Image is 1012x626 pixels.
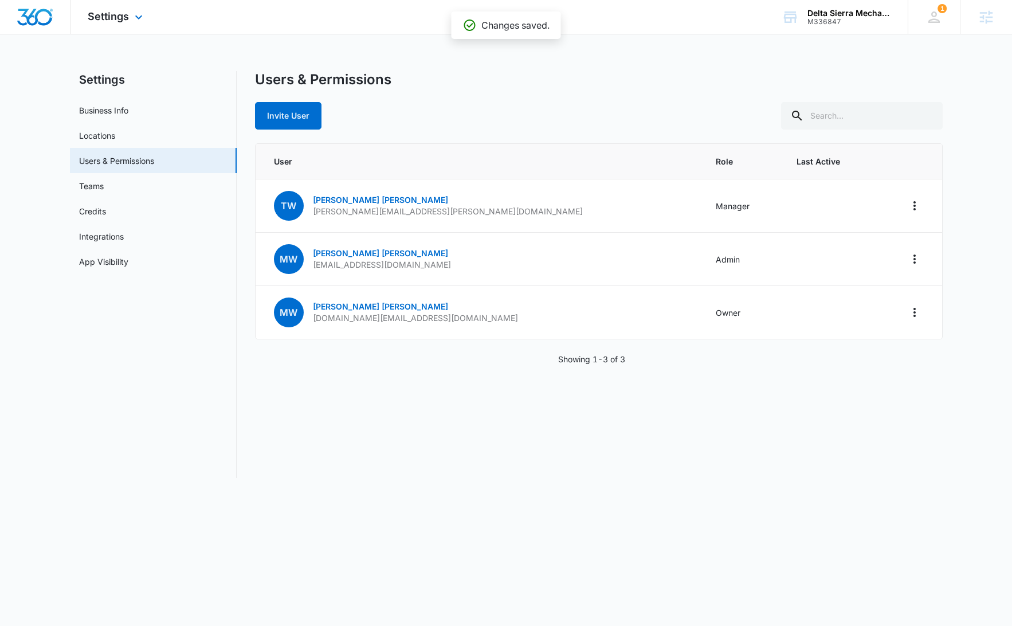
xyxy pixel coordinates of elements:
span: TW [274,191,304,221]
div: notifications count [938,4,947,13]
a: [PERSON_NAME] [PERSON_NAME] [313,195,448,205]
h1: Users & Permissions [255,71,391,88]
span: Last Active [797,155,862,167]
td: Manager [702,179,782,233]
input: Search... [781,102,943,130]
a: MW [274,255,304,264]
a: MW [274,308,304,318]
p: [PERSON_NAME][EMAIL_ADDRESS][PERSON_NAME][DOMAIN_NAME] [313,206,583,217]
span: User [274,155,689,167]
div: account name [807,9,891,18]
a: Invite User [255,111,321,120]
span: 1 [938,4,947,13]
span: Settings [88,10,129,22]
a: TW [274,201,304,211]
td: Admin [702,233,782,286]
a: Locations [79,130,115,142]
a: [PERSON_NAME] [PERSON_NAME] [313,248,448,258]
span: MW [274,244,304,274]
div: account id [807,18,891,26]
button: Actions [905,303,924,322]
p: [DOMAIN_NAME][EMAIL_ADDRESS][DOMAIN_NAME] [313,312,518,324]
a: [PERSON_NAME] [PERSON_NAME] [313,302,448,311]
span: MW [274,298,304,327]
p: Showing 1-3 of 3 [558,353,625,365]
h2: Settings [70,71,237,88]
p: Changes saved. [481,18,550,32]
p: [EMAIL_ADDRESS][DOMAIN_NAME] [313,259,451,271]
a: Teams [79,180,104,192]
a: Integrations [79,230,124,242]
a: Credits [79,205,106,217]
a: Users & Permissions [79,155,154,167]
button: Invite User [255,102,321,130]
td: Owner [702,286,782,339]
a: App Visibility [79,256,128,268]
button: Actions [905,197,924,215]
span: Role [716,155,768,167]
a: Business Info [79,104,128,116]
button: Actions [905,250,924,268]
